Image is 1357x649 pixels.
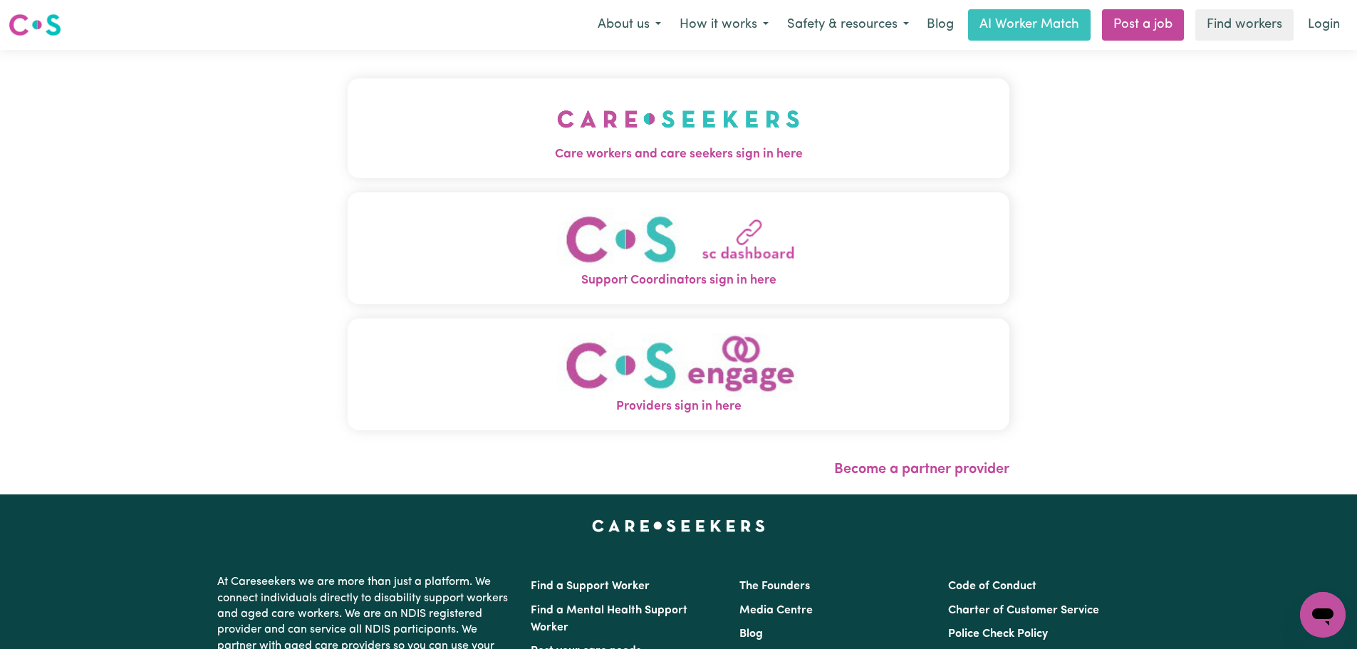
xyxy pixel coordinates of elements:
a: AI Worker Match [968,9,1091,41]
button: How it works [670,10,778,40]
a: Find workers [1195,9,1294,41]
img: Careseekers logo [9,12,61,38]
a: Blog [918,9,962,41]
a: Charter of Customer Service [948,605,1099,616]
span: Providers sign in here [348,398,1009,416]
a: Find a Mental Health Support Worker [531,605,687,633]
a: Code of Conduct [948,581,1036,592]
a: Login [1299,9,1348,41]
a: Blog [739,628,763,640]
a: Find a Support Worker [531,581,650,592]
a: Media Centre [739,605,813,616]
button: Providers sign in here [348,318,1009,430]
a: Careseekers logo [9,9,61,41]
a: The Founders [739,581,810,592]
a: Careseekers home page [592,520,765,531]
button: Safety & resources [778,10,918,40]
a: Post a job [1102,9,1184,41]
button: Support Coordinators sign in here [348,192,1009,304]
span: Support Coordinators sign in here [348,271,1009,290]
button: About us [588,10,670,40]
a: Police Check Policy [948,628,1048,640]
a: Become a partner provider [834,462,1009,477]
span: Care workers and care seekers sign in here [348,145,1009,164]
button: Care workers and care seekers sign in here [348,78,1009,178]
iframe: Button to launch messaging window [1300,592,1346,638]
